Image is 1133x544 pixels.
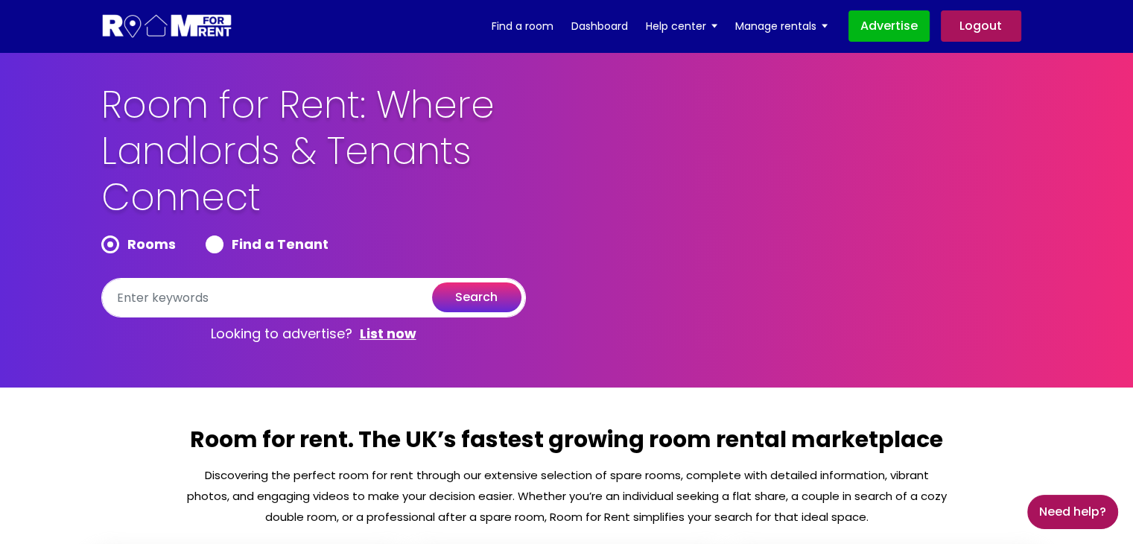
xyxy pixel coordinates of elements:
h2: Room for rent. The UK’s fastest growing room rental marketplace [185,425,948,465]
button: search [432,282,521,312]
label: Find a Tenant [206,235,329,253]
a: Advertise [848,10,930,42]
h1: Room for Rent: Where Landlords & Tenants Connect [101,82,600,235]
a: Find a room [492,15,553,37]
p: Discovering the perfect room for rent through our extensive selection of spare rooms, complete wi... [185,465,948,528]
a: List now [360,325,416,343]
a: Logout [941,10,1021,42]
a: Dashboard [571,15,628,37]
input: Enter keywords [101,278,526,317]
p: Looking to advertise? [101,317,526,350]
a: Help center [646,15,717,37]
a: Manage rentals [735,15,828,37]
img: Logo for Room for Rent, featuring a welcoming design with a house icon and modern typography [101,13,233,40]
a: Need Help? [1027,495,1118,529]
label: Rooms [101,235,176,253]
